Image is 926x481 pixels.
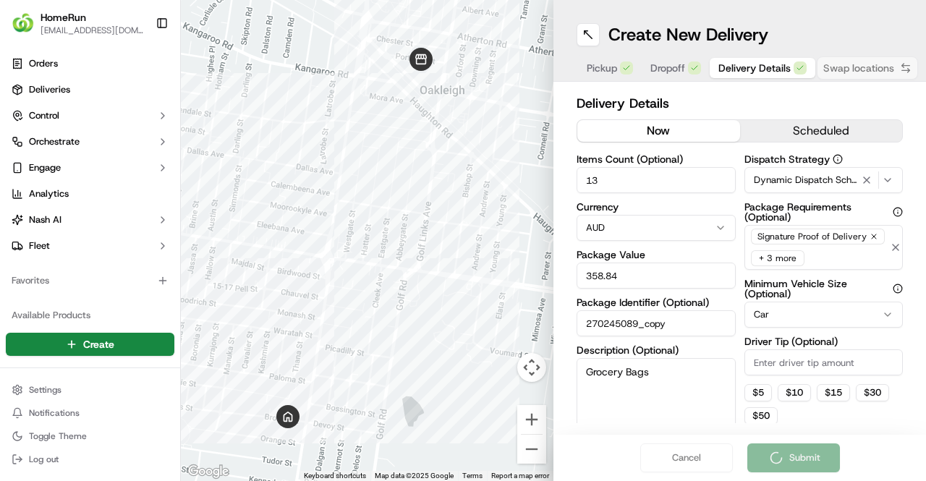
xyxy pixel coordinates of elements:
h2: Delivery Details [577,93,903,114]
label: Package Identifier (Optional) [577,297,736,307]
button: Zoom in [517,405,546,434]
span: Orchestrate [29,135,80,148]
span: Nash AI [29,213,61,226]
span: Dynamic Dispatch Scheduled [754,174,859,187]
a: Analytics [6,182,174,205]
button: HomeRun [41,10,86,25]
button: [EMAIL_ADDRESS][DOMAIN_NAME] [41,25,144,36]
label: Minimum Vehicle Size (Optional) [744,278,904,299]
a: Deliveries [6,78,174,101]
span: Settings [29,384,61,396]
button: Create [6,333,174,356]
button: Notifications [6,403,174,423]
span: Toggle Theme [29,430,87,442]
div: Favorites [6,269,174,292]
span: Control [29,109,59,122]
button: Zoom out [517,435,546,464]
span: Notifications [29,407,80,419]
button: Orchestrate [6,130,174,153]
button: $50 [744,407,778,425]
button: Nash AI [6,208,174,231]
button: Minimum Vehicle Size (Optional) [893,284,903,294]
button: Dynamic Dispatch Scheduled [744,167,904,193]
button: Package Requirements (Optional) [893,207,903,217]
label: Items Count (Optional) [577,154,736,164]
button: $30 [856,384,889,401]
button: scheduled [740,120,903,142]
button: Signature Proof of Delivery+ 3 more [744,225,904,270]
input: Enter number of items [577,167,736,193]
button: HomeRunHomeRun[EMAIL_ADDRESS][DOMAIN_NAME] [6,6,150,41]
button: Control [6,104,174,127]
span: Pickup [587,61,617,75]
input: Enter package identifier [577,310,736,336]
button: $10 [778,384,811,401]
textarea: Grocery Bags [577,358,736,439]
input: Enter package value [577,263,736,289]
button: now [577,120,740,142]
button: $15 [817,384,850,401]
span: Delivery Details [718,61,791,75]
label: Package Requirements (Optional) [744,202,904,222]
button: Settings [6,380,174,400]
button: Engage [6,156,174,179]
label: Description (Optional) [577,345,736,355]
div: Available Products [6,304,174,327]
span: Signature Proof of Delivery [757,231,867,242]
img: Google [184,462,232,481]
button: Log out [6,449,174,469]
button: $5 [744,384,772,401]
span: Orders [29,57,58,70]
button: Fleet [6,234,174,257]
a: Orders [6,52,174,75]
span: Log out [29,454,59,465]
label: Currency [577,202,736,212]
button: Dispatch Strategy [833,154,843,164]
a: Report a map error [491,472,549,480]
label: Dispatch Strategy [744,154,904,164]
img: HomeRun [12,12,35,35]
span: Create [83,337,114,352]
span: Analytics [29,187,69,200]
button: Map camera controls [517,353,546,382]
a: Terms (opens in new tab) [462,472,483,480]
span: Map data ©2025 Google [375,472,454,480]
div: + 3 more [751,250,804,266]
button: Keyboard shortcuts [304,471,366,481]
span: Engage [29,161,61,174]
span: Dropoff [650,61,685,75]
input: Enter driver tip amount [744,349,904,375]
span: Deliveries [29,83,70,96]
label: Driver Tip (Optional) [744,336,904,346]
span: Fleet [29,239,50,252]
h1: Create New Delivery [608,23,768,46]
a: Open this area in Google Maps (opens a new window) [184,462,232,481]
label: Package Value [577,250,736,260]
button: Toggle Theme [6,426,174,446]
